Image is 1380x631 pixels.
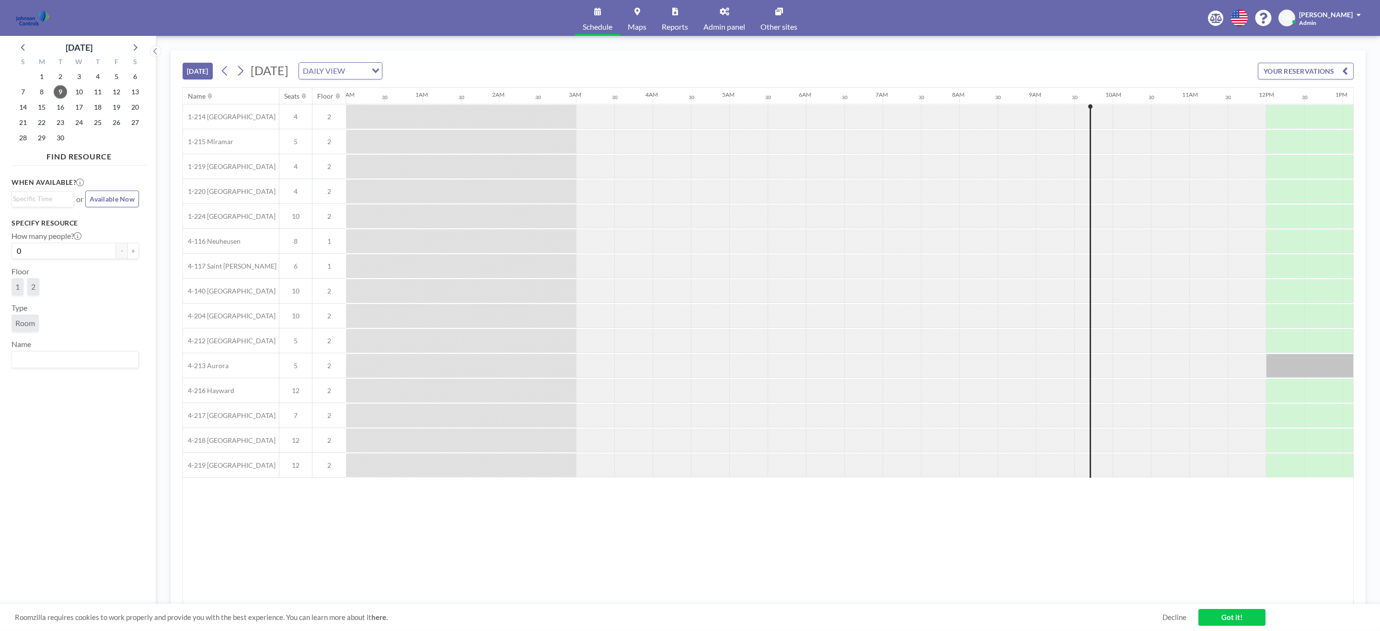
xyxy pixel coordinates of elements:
label: Floor [11,267,29,276]
span: 2 [31,282,35,292]
div: 12PM [1259,91,1274,98]
a: Decline [1162,613,1186,622]
div: 5AM [722,91,735,98]
div: 3AM [569,91,581,98]
span: or [76,194,83,204]
span: 1 [312,237,346,246]
div: 10AM [1105,91,1121,98]
span: Available Now [90,195,135,203]
div: S [14,56,33,69]
span: [DATE] [251,63,288,78]
div: 9AM [1029,91,1041,98]
div: 30 [535,94,541,101]
span: 2 [312,361,346,370]
span: Tuesday, September 30, 2025 [54,131,67,145]
div: 30 [919,94,924,101]
span: 12 [279,386,312,395]
div: 30 [1225,94,1231,101]
label: Type [11,303,27,313]
label: How many people? [11,231,81,241]
span: Friday, September 5, 2025 [110,70,123,83]
span: Tuesday, September 2, 2025 [54,70,67,83]
div: 30 [1149,94,1154,101]
span: Saturday, September 13, 2025 [128,85,142,99]
div: 7AM [875,91,888,98]
span: Roomzilla requires cookies to work properly and provide you with the best experience. You can lea... [15,613,1162,622]
span: 2 [312,436,346,445]
span: Tuesday, September 23, 2025 [54,116,67,129]
span: 2 [312,162,346,171]
span: Sunday, September 7, 2025 [16,85,30,99]
span: Saturday, September 20, 2025 [128,101,142,114]
div: M [33,56,51,69]
div: S [126,56,144,69]
div: Search for option [12,192,74,206]
span: 12 [279,436,312,445]
span: 2 [312,113,346,121]
button: [DATE] [183,63,213,79]
span: 4 [279,113,312,121]
span: DAILY VIEW [301,65,347,77]
span: 2 [312,386,346,395]
span: 1-214 [GEOGRAPHIC_DATA] [183,113,276,121]
span: 10 [279,212,312,221]
span: Other sites [760,23,797,31]
div: 30 [382,94,388,101]
span: Wednesday, September 3, 2025 [72,70,86,83]
span: Wednesday, September 17, 2025 [72,101,86,114]
span: 2 [312,337,346,345]
span: Monday, September 22, 2025 [35,116,48,129]
span: 8 [279,237,312,246]
div: 30 [1302,94,1308,101]
div: T [88,56,107,69]
span: 4-218 [GEOGRAPHIC_DATA] [183,436,276,445]
span: 2 [312,411,346,420]
div: 30 [1072,94,1078,101]
span: 5 [279,137,312,146]
div: 30 [995,94,1001,101]
span: Maps [628,23,646,31]
span: Thursday, September 4, 2025 [91,70,104,83]
div: Search for option [299,63,382,79]
span: Admin [1299,19,1316,26]
div: Floor [317,92,333,101]
span: 10 [279,312,312,320]
div: 30 [689,94,694,101]
span: Thursday, September 11, 2025 [91,85,104,99]
div: 1AM [415,91,428,98]
span: 4-217 [GEOGRAPHIC_DATA] [183,411,276,420]
span: 4-212 [GEOGRAPHIC_DATA] [183,337,276,345]
span: [PERSON_NAME] [1299,11,1353,19]
span: 2 [312,137,346,146]
span: 7 [279,411,312,420]
span: Admin panel [703,23,745,31]
span: 1 [312,262,346,270]
span: 4-204 [GEOGRAPHIC_DATA] [183,312,276,320]
span: Sunday, September 21, 2025 [16,116,30,129]
span: 4-219 [GEOGRAPHIC_DATA] [183,461,276,470]
span: 2 [312,461,346,470]
span: Friday, September 19, 2025 [110,101,123,114]
div: 4AM [645,91,658,98]
div: 1PM [1335,91,1347,98]
span: 12 [279,461,312,470]
div: 30 [612,94,618,101]
span: Wednesday, September 24, 2025 [72,116,86,129]
input: Search for option [348,65,366,77]
span: 4-216 Hayward [183,386,234,395]
span: 4-117 Saint [PERSON_NAME] [183,262,276,270]
button: Available Now [85,191,139,207]
span: 1-224 [GEOGRAPHIC_DATA] [183,212,276,221]
span: Friday, September 12, 2025 [110,85,123,99]
span: 2 [312,287,346,295]
span: Friday, September 26, 2025 [110,116,123,129]
span: Saturday, September 27, 2025 [128,116,142,129]
span: Wednesday, September 10, 2025 [72,85,86,99]
div: F [107,56,126,69]
div: W [70,56,89,69]
a: here. [371,613,388,621]
span: 1-220 [GEOGRAPHIC_DATA] [183,187,276,196]
h4: FIND RESOURCE [11,148,147,161]
div: 11AM [1182,91,1198,98]
span: ZM [1282,14,1292,23]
